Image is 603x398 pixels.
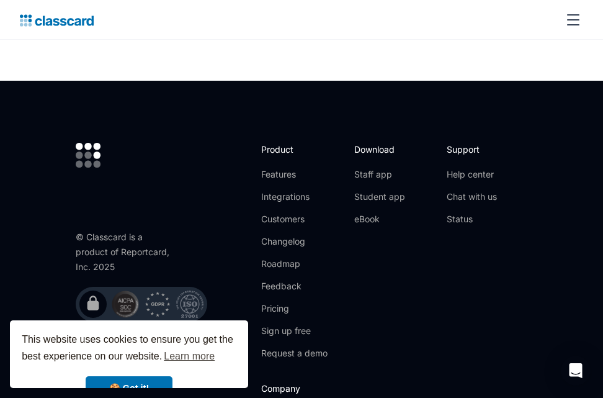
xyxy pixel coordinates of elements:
[354,191,405,203] a: Student app
[20,11,94,29] a: home
[447,191,497,203] a: Chat with us
[447,143,497,156] h2: Support
[261,347,328,360] a: Request a demo
[22,332,236,366] span: This website uses cookies to ensure you get the best experience on our website.
[261,213,328,225] a: Customers
[354,213,405,225] a: eBook
[561,356,591,386] div: Open Intercom Messenger
[261,235,328,248] a: Changelog
[261,382,342,395] h2: Company
[447,168,497,181] a: Help center
[261,143,328,156] h2: Product
[76,230,175,274] div: © Classcard is a product of Reportcard, Inc. 2025
[558,5,583,35] div: menu
[261,191,328,203] a: Integrations
[261,168,328,181] a: Features
[10,320,248,388] div: cookieconsent
[261,302,328,315] a: Pricing
[447,213,497,225] a: Status
[261,325,328,337] a: Sign up free
[354,168,405,181] a: Staff app
[354,143,405,156] h2: Download
[261,258,328,270] a: Roadmap
[162,347,217,366] a: learn more about cookies
[261,280,328,292] a: Feedback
